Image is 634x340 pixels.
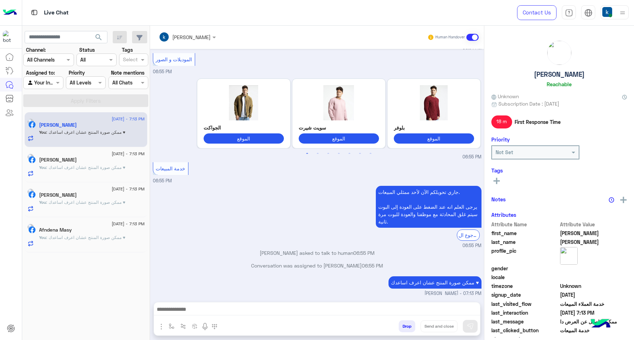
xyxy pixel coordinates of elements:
span: 06:55 PM [462,154,481,160]
button: Drop [399,320,415,332]
span: 06:55 PM [353,250,374,256]
a: tab [562,5,576,20]
span: ممكن صورة المنتج عشان اعرف اساعدك ♥ [46,200,125,205]
span: [DATE] - 7:13 PM [112,186,144,192]
span: null [560,273,627,281]
img: create order [192,323,198,329]
label: Note mentions [111,69,144,76]
img: tab [30,8,39,17]
button: 2 of 3 [314,150,321,157]
span: last_interaction [491,309,559,316]
img: picture [27,189,34,195]
label: Status [79,46,95,53]
span: Attribute Name [491,221,559,228]
span: [PERSON_NAME] - 07:13 PM [424,290,481,297]
span: gender [491,265,559,272]
div: الرجوع ال Bot [457,229,480,240]
button: الموقع [299,133,379,144]
span: You [39,235,46,240]
button: الموقع [394,133,474,144]
img: Trigger scenario [180,323,186,329]
img: Facebook [29,226,36,233]
span: timezone [491,282,559,290]
button: 6 of 3 [356,150,363,157]
p: بلوفر [394,124,474,131]
button: 5 of 3 [346,150,353,157]
a: Contact Us [517,5,557,20]
span: Subscription Date : [DATE] [498,100,559,107]
span: You [39,200,46,205]
img: %D8%A8%D9%84%D9%88%D9%81%D8%B1.jpg [394,85,474,120]
img: picture [547,41,571,65]
span: First Response Time [515,118,561,126]
span: [DATE] - 7:13 PM [112,116,144,122]
label: Channel: [26,46,46,53]
img: Facebook [29,121,36,128]
img: send message [467,323,474,330]
span: search [94,33,103,42]
span: خدمة العملاء المبيعات [560,300,627,308]
h5: Ali Abdelgawad [39,122,77,128]
img: tab [565,9,573,17]
img: %D8%AC%D8%A7%D9%83%D8%AA.jpg [204,85,284,120]
img: 713415422032625 [3,31,15,43]
p: 23/8/2025, 7:13 PM [389,276,481,289]
p: Conversation was assigned to [PERSON_NAME] [153,262,481,269]
label: Priority [69,69,85,76]
span: last_name [491,238,559,246]
span: signup_date [491,291,559,298]
img: send voice note [201,322,209,331]
span: 2025-08-23T16:13:26.304Z [560,309,627,316]
span: Unknown [491,93,519,100]
span: خدمة المبيعات [156,165,185,171]
span: ممكن صورة المنتج عشان اعرف اساعدك ♥ [46,165,125,170]
span: ممكن صورة المنتج عشان اعرف اساعدك ♥ [46,235,125,240]
h5: Mohamed Mahmoud [39,192,77,198]
button: 7 of 3 [367,150,374,157]
button: 4 of 3 [335,150,342,157]
img: picture [560,247,578,265]
span: first_name [491,229,559,237]
button: Apply Filters [23,94,148,107]
button: create order [189,320,201,332]
span: 18 m [491,115,512,128]
img: picture [27,119,34,125]
h6: Attributes [491,212,516,218]
span: last_message [491,318,559,325]
span: You [39,165,46,170]
span: 06:55 PM [362,263,383,269]
img: notes [609,197,614,203]
h6: Reachable [547,81,572,87]
button: 3 of 3 [325,150,332,157]
button: search [90,31,107,46]
label: Assigned to: [26,69,55,76]
span: 2025-03-04T16:46:41.228Z [560,291,627,298]
img: add [620,197,627,203]
img: picture [27,154,34,160]
h6: Tags [491,167,627,174]
button: Send and close [421,320,458,332]
h6: Notes [491,196,506,202]
img: tab [584,9,592,17]
p: الجواكت [204,124,284,131]
img: Facebook [29,156,36,163]
span: null [560,265,627,272]
small: Human Handover [435,34,465,40]
p: [PERSON_NAME] asked to talk to human [153,249,481,257]
img: make a call [212,324,217,329]
img: profile [618,8,627,17]
span: 06:55 PM [153,69,172,74]
img: picture [27,224,34,230]
span: Abdelgawad [560,238,627,246]
span: [DATE] - 7:13 PM [112,221,144,227]
img: select flow [169,323,174,329]
span: Unknown [560,282,627,290]
span: الموديلات و الصور [156,56,192,62]
div: Select [122,56,138,65]
img: Capture%20(3).jpg [299,85,379,120]
span: 06:55 PM [462,243,481,249]
span: profile_pic [491,247,559,263]
h5: Afndena Masy [39,227,72,233]
button: select flow [166,320,178,332]
label: Tags [122,46,133,53]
